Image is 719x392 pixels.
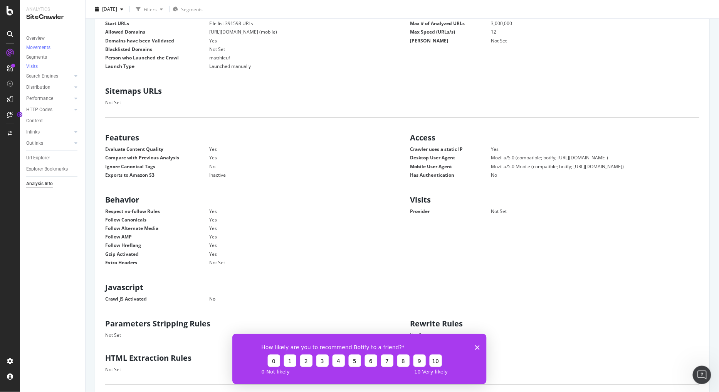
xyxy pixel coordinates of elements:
dd: Yes [190,251,395,257]
h2: Access [410,133,703,142]
div: Search Engines [26,72,58,80]
h2: Visits [410,196,703,204]
a: Distribution [26,83,72,91]
dd: Yes [190,208,395,215]
div: HTTP Codes [26,106,52,114]
div: Not Set [105,366,398,373]
dt: Crawler uses a static IP [410,146,491,152]
h2: Rewrite Rules [410,319,703,328]
dd: 12 [472,29,699,35]
dd: Yes [190,37,395,44]
dt: Compare with Previous Analysis [105,154,209,161]
div: Explorer Bookmarks [26,165,68,173]
a: Outlinks [26,139,72,147]
button: Filters [133,3,166,15]
a: Performance [26,95,72,103]
h2: Sitemaps URLs [105,87,398,95]
a: Explorer Bookmarks [26,165,80,173]
dt: Allowed Domains [105,29,209,35]
dd: Yes [190,242,395,248]
dd: Yes [190,154,395,161]
dd: matthieuf [190,54,395,61]
dd: Launched manually [190,63,395,69]
iframe: Intercom live chat [693,366,711,384]
dd: Not Set [472,37,699,44]
dt: Gzip Activated [105,251,209,257]
a: Inlinks [26,128,72,136]
dd: Yes [190,225,395,231]
iframe: Enquête de Botify [232,334,487,384]
dt: Mobile User Agent [410,163,491,170]
h2: Behavior [105,196,398,204]
a: Overview [26,34,80,42]
div: Tooltip anchor [16,111,23,118]
dt: Ignore Canonical Tags [105,163,209,170]
dt: Respect no-follow Rules [105,208,209,215]
div: Not Set [410,332,703,338]
a: Content [26,117,80,125]
div: Content [26,117,43,125]
dd: Mozilla/5.0 Mobile (compatible; botify; [URL][DOMAIN_NAME]) [472,163,699,170]
div: Overview [26,34,45,42]
span: Segments [181,6,203,13]
dd: No [190,163,395,170]
dt: Follow AMP [105,233,209,240]
dt: Launch Type [105,63,209,69]
div: Analytics [26,6,79,13]
dd: [URL][DOMAIN_NAME] (mobile) [190,29,395,35]
h2: HTML Extraction Rules [105,354,398,362]
dd: No [190,296,395,302]
h2: Features [105,133,398,142]
a: Visits [26,63,45,71]
div: Outlinks [26,139,43,147]
a: HTTP Codes [26,106,72,114]
div: Inlinks [26,128,40,136]
div: Segments [26,53,47,61]
dd: Inactive [190,172,395,178]
dt: Desktop User Agent [410,154,491,161]
dt: Provider [410,208,491,215]
dd: No [472,172,699,178]
a: Segments [26,53,80,61]
dd: Yes [190,233,395,240]
dd: Not Set [190,46,395,52]
dd: Not Set [472,208,699,215]
span: 2025 Jun. 23rd [102,6,117,12]
a: Search Engines [26,72,72,80]
div: SiteCrawler [26,13,79,22]
dt: Max # of Analyzed URLs [410,20,491,27]
dt: Blacklisted Domains [105,46,209,52]
dt: [PERSON_NAME] [410,37,491,44]
button: [DATE] [92,3,126,15]
dd: Not Set [190,259,395,266]
dd: Mozilla/5.0 (compatible; botify; [URL][DOMAIN_NAME]) [472,154,699,161]
h2: Javascript [105,283,398,292]
dt: Follow Canonicals [105,216,209,223]
a: Analysis Info [26,180,80,188]
a: Url Explorer [26,154,80,162]
dd: Yes [190,216,395,223]
div: Url Explorer [26,154,50,162]
div: Performance [26,95,53,103]
div: Analysis Info [26,180,53,188]
dt: Exports to Amazon S3 [105,172,209,178]
dt: Evaluate Content Quality [105,146,209,152]
dt: Max Speed (URLs/s) [410,29,491,35]
dd: File list 391598 URLs [190,20,395,27]
div: Not Set [105,332,398,338]
dt: Domains have been Validated [105,37,209,44]
div: Visits [26,63,38,70]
